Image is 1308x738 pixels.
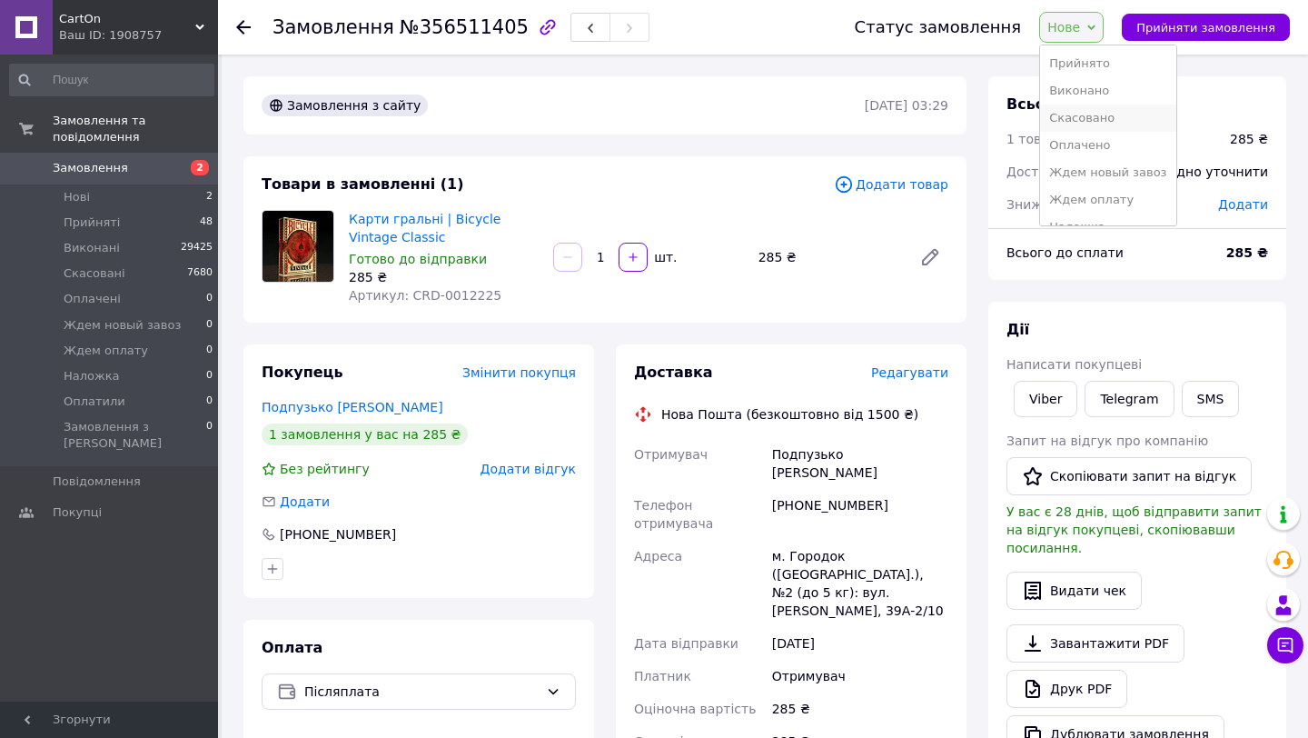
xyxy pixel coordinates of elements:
[1040,186,1175,214] li: Ждем оплату
[191,160,209,175] span: 2
[634,447,708,462] span: Отримувач
[634,636,738,651] span: Дата відправки
[1006,197,1058,212] span: Знижка
[400,16,529,38] span: №356511405
[64,368,120,384] span: Наложка
[262,364,343,381] span: Покупець
[53,113,218,145] span: Замовлення та повідомлення
[855,18,1022,36] div: Статус замовлення
[349,288,501,303] span: Артикул: CRD-0012225
[1267,627,1303,663] button: Чат з покупцем
[912,239,948,275] a: Редагувати
[206,317,213,334] span: 0
[64,343,148,359] span: Ждем оплату
[262,175,464,193] span: Товари в замовленні (1)
[768,489,952,540] div: [PHONE_NUMBER]
[1047,20,1080,35] span: Нове
[236,18,251,36] div: Повернутися назад
[262,95,428,116] div: Замовлення з сайту
[206,291,213,307] span: 0
[1006,670,1127,708] a: Друк PDF
[272,16,394,38] span: Замовлення
[1040,214,1175,241] li: Наложка
[768,540,952,627] div: м. Городок ([GEOGRAPHIC_DATA].), №2 (до 5 кг): вул. [PERSON_NAME], 39А-2/10
[64,419,206,452] span: Замовлення з [PERSON_NAME]
[64,189,90,205] span: Нові
[187,265,213,282] span: 7680
[1006,245,1124,260] span: Всього до сплати
[64,291,121,307] span: Оплачені
[1182,381,1240,417] button: SMS
[657,405,923,424] div: Нова Пошта (безкоштовно від 1500 ₴)
[206,343,213,359] span: 0
[349,212,500,244] a: Карти гральні | Bicycle Vintage Classic
[280,494,330,509] span: Додати
[865,98,948,113] time: [DATE] 03:29
[1122,14,1290,41] button: Прийняти замовлення
[200,214,213,231] span: 48
[1006,165,1069,179] span: Доставка
[206,189,213,205] span: 2
[64,240,120,256] span: Виконані
[634,549,682,563] span: Адреса
[59,27,218,44] div: Ваш ID: 1908757
[768,438,952,489] div: Подпузько [PERSON_NAME]
[1085,381,1174,417] a: Telegram
[1006,504,1262,555] span: У вас є 28 днів, щоб відправити запит на відгук покупцеві, скопіювавши посилання.
[1230,130,1268,148] div: 285 ₴
[751,244,905,270] div: 285 ₴
[349,268,539,286] div: 285 ₴
[1122,152,1279,192] div: Необхідно уточнити
[834,175,948,194] span: Додати товар
[59,11,195,27] span: CartOn
[304,682,539,702] span: Післяплата
[1006,132,1057,146] span: 1 товар
[262,424,468,445] div: 1 замовлення у вас на 285 ₴
[181,240,213,256] span: 29425
[1006,321,1029,338] span: Дії
[1006,457,1252,495] button: Скопіювати запит на відгук
[9,64,214,96] input: Пошук
[53,474,141,490] span: Повідомлення
[1014,381,1077,417] a: Viber
[768,627,952,660] div: [DATE]
[53,504,102,521] span: Покупці
[64,265,125,282] span: Скасовані
[871,365,948,380] span: Редагувати
[64,317,181,334] span: Ждем новый завоз
[280,462,370,476] span: Без рейтингу
[1006,95,1063,113] span: Всього
[349,252,487,266] span: Готово до відправки
[768,660,952,693] div: Отримувач
[634,669,691,683] span: Платник
[1006,624,1184,663] a: Завантажити PDF
[634,498,713,531] span: Телефон отримувача
[64,214,120,231] span: Прийняті
[462,365,576,380] span: Змінити покупця
[206,368,213,384] span: 0
[1136,21,1275,35] span: Прийняти замовлення
[53,160,128,176] span: Замовлення
[64,394,125,410] span: Оплатили
[262,639,322,656] span: Оплата
[1006,572,1142,610] button: Видати чек
[1218,197,1268,212] span: Додати
[1040,77,1175,105] li: Виконано
[262,400,443,414] a: Подпузько [PERSON_NAME]
[1040,132,1175,159] li: Оплачено
[481,462,576,476] span: Додати відгук
[768,693,952,725] div: 285 ₴
[1040,159,1175,186] li: Ждем новый завоз
[1006,357,1142,372] span: Написати покупцеві
[649,248,679,266] div: шт.
[1226,245,1268,260] b: 285 ₴
[634,364,713,381] span: Доставка
[278,525,398,544] div: [PHONE_NUMBER]
[1006,434,1208,448] span: Запит на відгук про компанію
[206,394,213,410] span: 0
[263,211,333,282] img: Карти гральні | Bicycle Vintage Classic
[634,702,756,716] span: Оціночна вартість
[1040,50,1175,77] li: Прийнято
[1040,105,1175,132] li: Скасовано
[206,419,213,452] span: 0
